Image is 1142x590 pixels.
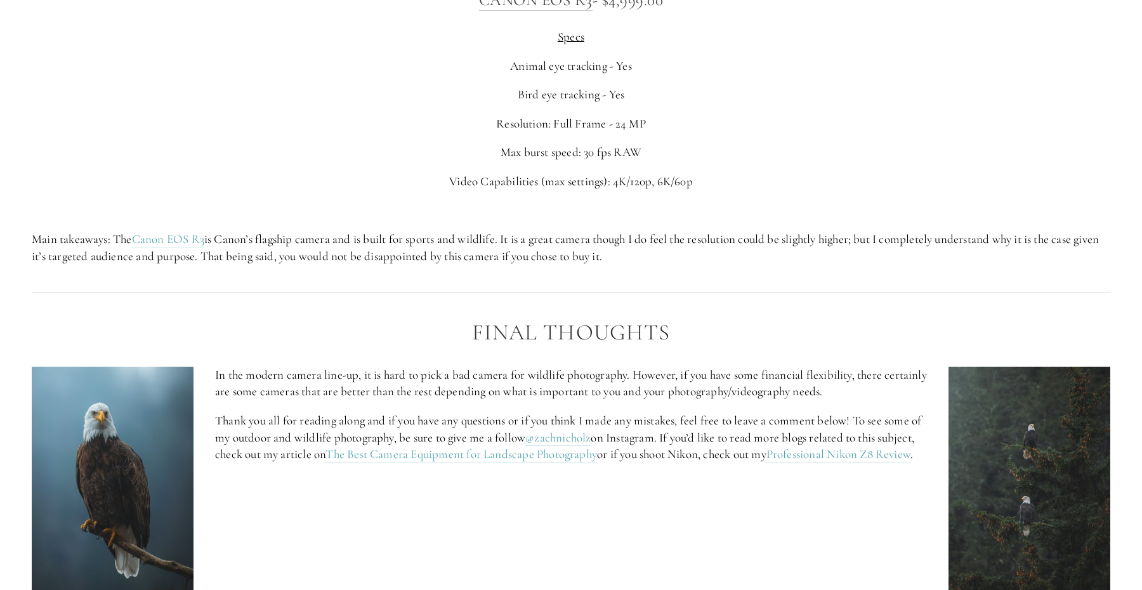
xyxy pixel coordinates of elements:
p: Animal eye tracking - Yes [32,58,1110,75]
p: Resolution: Full Frame - 24 MP [32,115,1110,133]
h2: Final Thoughts [32,320,1110,345]
a: The Best Camera Equipment for Landscape Photography [325,447,597,462]
span: Specs [558,29,584,44]
a: Professional Nikon Z8 Review [766,447,910,462]
p: Max burst speed: 30 fps RAW [32,144,1110,161]
p: In the modern camera line-up, it is hard to pick a bad camera for wildlife photography. However, ... [215,367,927,400]
a: @zachnicholz [525,430,591,446]
a: Canon EOS R3 [132,232,204,247]
p: Bird eye tracking - Yes [32,86,1110,103]
p: Video Capabilities (max settings): 4K/120p, 6K/60p [32,173,1110,190]
p: Main takeaways: The is Canon’s flagship camera and is built for sports and wildlife. It is a grea... [32,231,1110,265]
p: Thank you all for reading along and if you have any questions or if you think I made any mistakes... [215,412,927,463]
